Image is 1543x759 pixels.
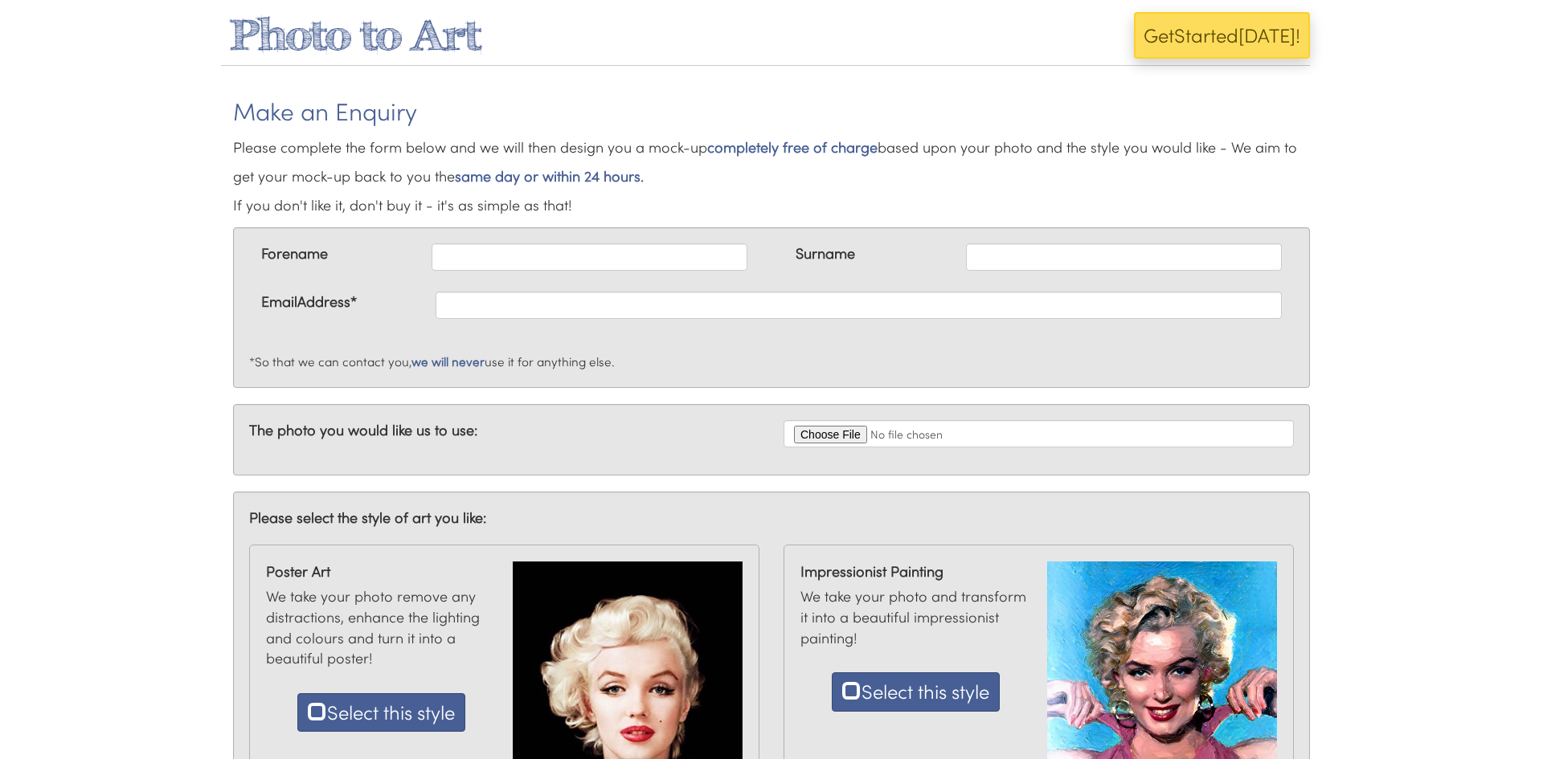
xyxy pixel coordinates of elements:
[411,353,485,369] em: we will never
[455,166,644,186] em: same day or within 24 hours.
[297,693,465,732] button: Select this style
[792,553,1039,720] div: We take your photo and transform it into a beautiful impressionist painting!
[266,561,497,582] strong: Poster Art
[1134,12,1310,59] button: GetStarted[DATE]!
[832,672,1000,711] button: Select this style
[229,10,481,59] a: Photo to Art
[261,243,328,264] label: Forename
[796,243,855,264] label: Surname
[1144,22,1174,48] span: Get
[707,137,878,157] em: completely free of charge
[249,420,477,439] strong: The photo you would like us to use:
[800,561,1031,582] strong: Impressionist Painting
[261,292,357,312] label: EmailAddress*
[1216,22,1238,48] span: ed
[233,133,1310,219] p: Please complete the form below and we will then design you a mock-up based upon your photo and th...
[249,353,615,369] small: *So that we can contact you, use it for anything else.
[249,508,486,527] strong: Please select the style of art you like:
[258,553,505,741] div: We take your photo remove any distractions, enhance the lighting and colours and turn it into a b...
[233,98,1310,124] h3: Make an Enquiry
